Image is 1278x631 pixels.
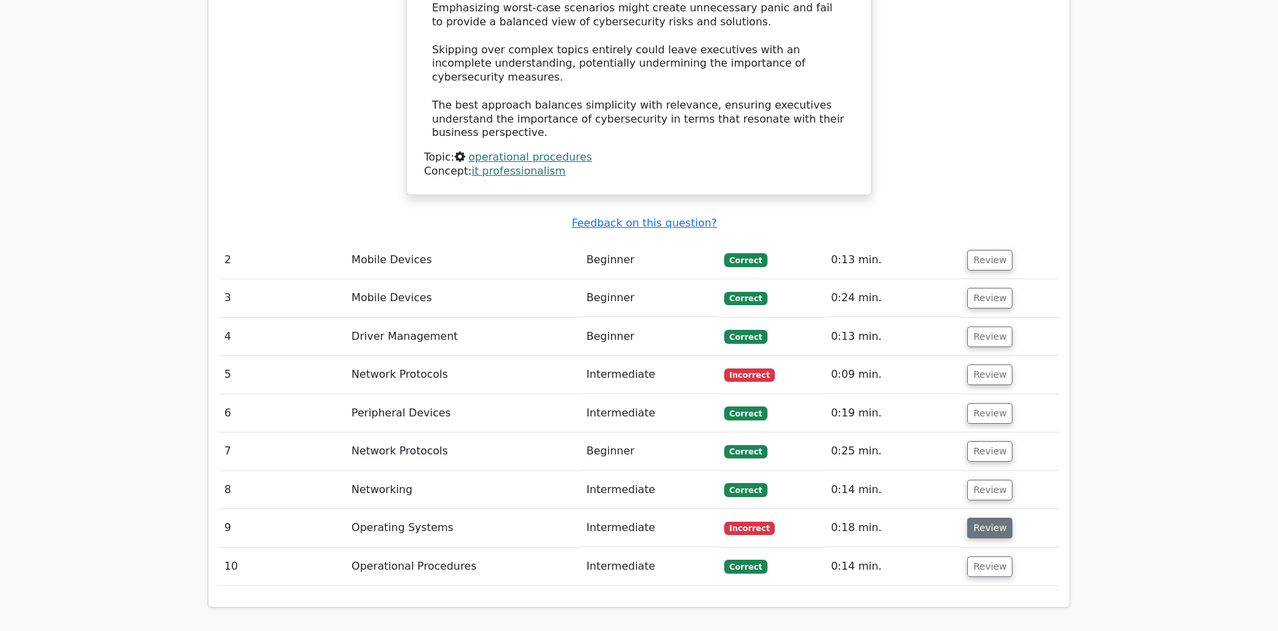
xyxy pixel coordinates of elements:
[346,394,581,432] td: Peripheral Devices
[346,471,581,509] td: Networking
[581,318,719,356] td: Beginner
[346,548,581,586] td: Operational Procedures
[825,471,962,509] td: 0:14 min.
[346,356,581,394] td: Network Protocols
[825,548,962,586] td: 0:14 min.
[581,509,719,547] td: Intermediate
[724,368,775,382] span: Incorrect
[581,432,719,470] td: Beginner
[967,441,1012,462] button: Review
[346,241,581,279] td: Mobile Devices
[724,522,775,535] span: Incorrect
[724,560,767,573] span: Correct
[424,165,854,179] div: Concept:
[346,318,581,356] td: Driver Management
[724,483,767,496] span: Correct
[346,432,581,470] td: Network Protocols
[581,548,719,586] td: Intermediate
[219,356,346,394] td: 5
[967,326,1012,347] button: Review
[967,250,1012,271] button: Review
[219,548,346,586] td: 10
[825,241,962,279] td: 0:13 min.
[825,318,962,356] td: 0:13 min.
[724,253,767,267] span: Correct
[219,241,346,279] td: 2
[724,445,767,458] span: Correct
[825,279,962,317] td: 0:24 min.
[219,318,346,356] td: 4
[581,356,719,394] td: Intermediate
[967,288,1012,309] button: Review
[581,279,719,317] td: Beginner
[581,471,719,509] td: Intermediate
[219,471,346,509] td: 8
[219,279,346,317] td: 3
[219,432,346,470] td: 7
[424,151,854,165] div: Topic:
[724,292,767,305] span: Correct
[967,364,1012,385] button: Review
[967,556,1012,577] button: Review
[581,394,719,432] td: Intermediate
[967,518,1012,538] button: Review
[346,279,581,317] td: Mobile Devices
[572,217,717,229] a: Feedback on this question?
[724,406,767,420] span: Correct
[219,509,346,547] td: 9
[825,394,962,432] td: 0:19 min.
[469,151,592,163] a: operational procedures
[472,165,566,177] a: it professionalism
[825,509,962,547] td: 0:18 min.
[825,356,962,394] td: 0:09 min.
[825,432,962,470] td: 0:25 min.
[967,403,1012,424] button: Review
[346,509,581,547] td: Operating Systems
[581,241,719,279] td: Beginner
[724,330,767,343] span: Correct
[219,394,346,432] td: 6
[967,480,1012,500] button: Review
